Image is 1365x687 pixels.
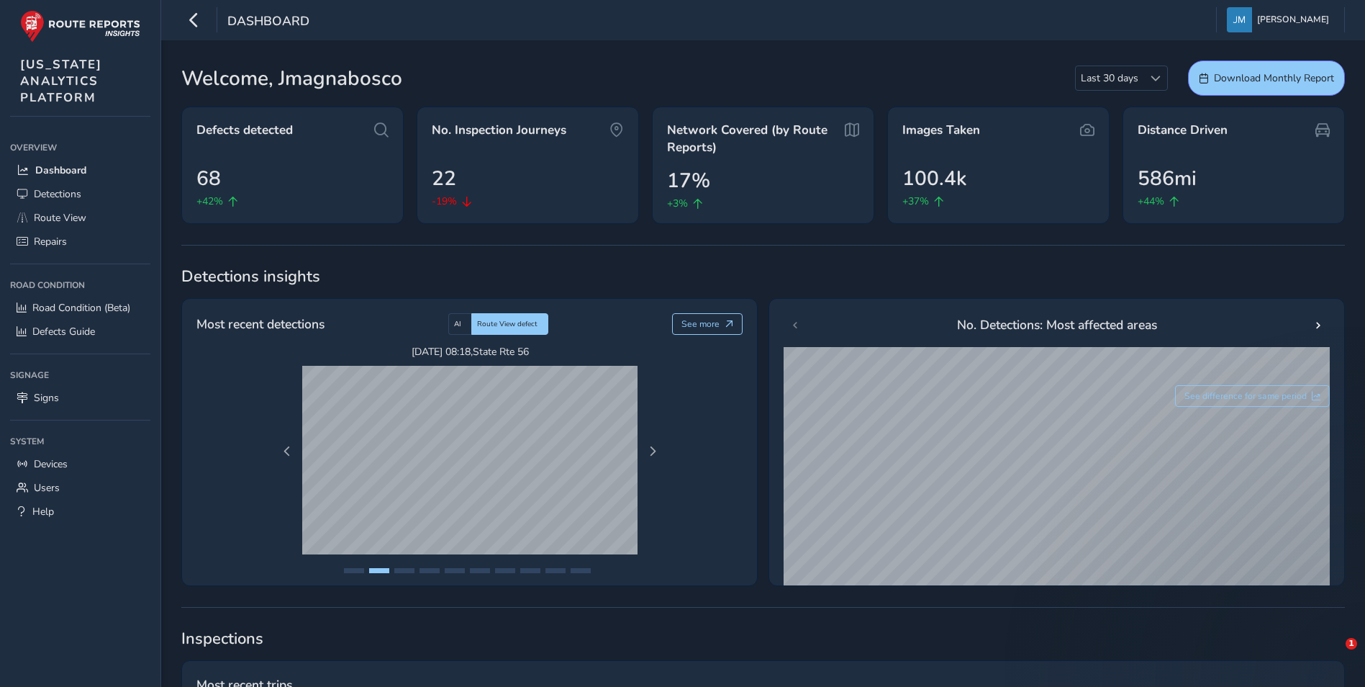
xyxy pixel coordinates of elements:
span: +37% [902,194,929,209]
img: diamond-layout [1227,7,1252,32]
span: [PERSON_NAME] [1257,7,1329,32]
a: Help [10,500,150,524]
span: Distance Driven [1138,122,1228,139]
iframe: Intercom live chat [1316,638,1351,673]
a: Users [10,476,150,500]
span: 68 [196,163,221,194]
span: Help [32,505,54,518]
button: See more [672,313,743,335]
div: AI [448,313,471,335]
button: [PERSON_NAME] [1227,7,1334,32]
span: Most recent detections [196,315,325,333]
img: rr logo [20,10,140,42]
button: Page 10 [571,568,591,573]
span: +42% [196,194,223,209]
div: Signage [10,364,150,386]
span: [US_STATE] ANALYTICS PLATFORM [20,56,102,106]
span: -19% [432,194,457,209]
span: 586mi [1138,163,1197,194]
a: Detections [10,182,150,206]
a: Signs [10,386,150,410]
span: +44% [1138,194,1164,209]
span: See difference for same period [1184,390,1307,402]
span: Detections [34,187,81,201]
button: See difference for same period [1175,385,1330,407]
span: See more [681,318,720,330]
span: Defects Guide [32,325,95,338]
div: Route View defect [471,313,548,335]
div: Road Condition [10,274,150,296]
button: Download Monthly Report [1188,60,1345,96]
span: AI [454,319,461,329]
span: 22 [432,163,456,194]
a: Dashboard [10,158,150,182]
button: Page 3 [394,568,414,573]
span: 17% [667,166,710,196]
span: 100.4k [902,163,966,194]
span: Devices [34,457,68,471]
span: Route View [34,211,86,225]
span: Signs [34,391,59,405]
button: Page 1 [344,568,364,573]
a: Devices [10,452,150,476]
span: Route View defect [477,319,538,329]
span: 1 [1346,638,1357,650]
span: Dashboard [227,12,309,32]
button: Page 6 [470,568,490,573]
div: System [10,431,150,452]
span: Welcome, Jmagnabosco [181,63,402,94]
button: Page 7 [495,568,515,573]
button: Next Page [643,441,663,462]
span: Inspections [181,628,1345,650]
span: Dashboard [35,163,86,177]
span: No. Inspection Journeys [432,122,566,139]
span: Road Condition (Beta) [32,301,130,315]
span: No. Detections: Most affected areas [957,315,1157,334]
span: Download Monthly Report [1214,71,1334,85]
button: Previous Page [277,441,297,462]
button: Page 4 [420,568,440,573]
button: Page 5 [445,568,465,573]
span: Users [34,481,60,495]
span: Images Taken [902,122,980,139]
button: Page 9 [545,568,566,573]
div: Overview [10,137,150,158]
button: Page 2 [369,568,389,573]
span: Defects detected [196,122,293,139]
span: +3% [667,196,688,211]
span: [DATE] 08:18 , State Rte 56 [302,345,638,359]
a: Repairs [10,230,150,253]
a: Defects Guide [10,320,150,343]
button: Page 8 [520,568,540,573]
span: Network Covered (by Route Reports) [667,122,840,156]
a: Route View [10,206,150,230]
span: Detections insights [181,266,1345,287]
span: Last 30 days [1076,66,1143,90]
a: Road Condition (Beta) [10,296,150,320]
span: Repairs [34,235,67,248]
